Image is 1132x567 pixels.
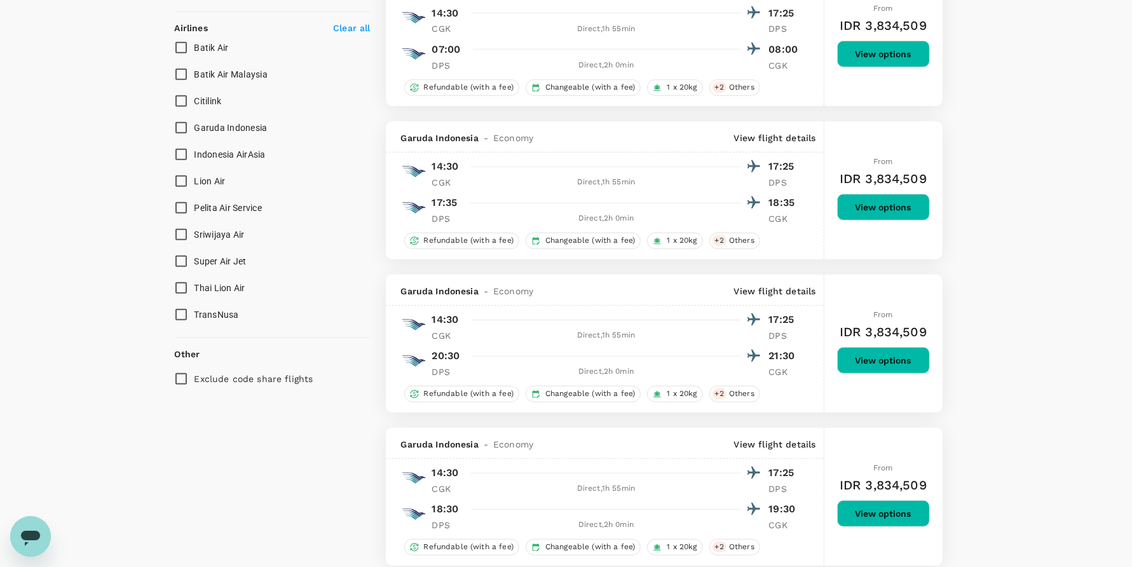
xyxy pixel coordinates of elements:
[432,59,464,72] p: DPS
[873,463,893,472] span: From
[493,438,533,451] span: Economy
[401,502,426,527] img: GA
[401,159,426,184] img: GA
[837,347,930,374] button: View options
[432,22,464,35] p: CGK
[419,542,519,552] span: Refundable (with a fee)
[194,203,263,213] span: Pelita Air Service
[713,235,726,246] span: + 2
[194,310,239,320] span: TransNusa
[194,229,245,240] span: Sriwijaya Air
[769,502,801,517] p: 19:30
[401,195,426,221] img: GA
[837,194,930,221] button: View options
[526,79,641,96] div: Changeable (with a fee)
[401,5,426,31] img: GA
[526,233,641,249] div: Changeable (with a fee)
[432,482,464,495] p: CGK
[840,15,927,36] h6: IDR 3,834,509
[724,388,760,399] span: Others
[401,312,426,338] img: GA
[662,542,702,552] span: 1 x 20kg
[432,159,459,174] p: 14:30
[472,59,741,72] div: Direct , 2h 0min
[419,82,519,93] span: Refundable (with a fee)
[404,233,519,249] div: Refundable (with a fee)
[769,195,801,210] p: 18:35
[540,82,640,93] span: Changeable (with a fee)
[432,465,459,481] p: 14:30
[432,212,464,225] p: DPS
[401,285,479,297] span: Garuda Indonesia
[404,539,519,556] div: Refundable (with a fee)
[873,4,893,13] span: From
[472,365,741,378] div: Direct , 2h 0min
[432,329,464,342] p: CGK
[709,386,760,402] div: +2Others
[404,386,519,402] div: Refundable (with a fee)
[769,176,801,189] p: DPS
[769,42,801,57] p: 08:00
[419,388,519,399] span: Refundable (with a fee)
[194,256,247,266] span: Super Air Jet
[647,233,702,249] div: 1 x 20kg
[432,502,459,517] p: 18:30
[419,235,519,246] span: Refundable (with a fee)
[432,195,458,210] p: 17:35
[734,132,816,144] p: View flight details
[873,157,893,166] span: From
[769,212,801,225] p: CGK
[493,132,533,144] span: Economy
[662,388,702,399] span: 1 x 20kg
[713,82,726,93] span: + 2
[540,542,640,552] span: Changeable (with a fee)
[837,41,930,67] button: View options
[194,283,245,293] span: Thai Lion Air
[401,132,479,144] span: Garuda Indonesia
[709,79,760,96] div: +2Others
[769,159,801,174] p: 17:25
[472,329,741,342] div: Direct , 1h 55min
[769,348,801,364] p: 21:30
[840,475,927,495] h6: IDR 3,834,509
[840,168,927,189] h6: IDR 3,834,509
[472,482,741,495] div: Direct , 1h 55min
[769,312,801,327] p: 17:25
[432,176,464,189] p: CGK
[333,22,370,34] p: Clear all
[709,539,760,556] div: +2Others
[647,539,702,556] div: 1 x 20kg
[401,41,426,67] img: GA
[401,438,479,451] span: Garuda Indonesia
[175,23,208,33] strong: Airlines
[662,235,702,246] span: 1 x 20kg
[540,235,640,246] span: Changeable (with a fee)
[472,176,741,189] div: Direct , 1h 55min
[734,285,816,297] p: View flight details
[769,22,801,35] p: DPS
[769,365,801,378] p: CGK
[479,132,493,144] span: -
[540,388,640,399] span: Changeable (with a fee)
[404,79,519,96] div: Refundable (with a fee)
[769,465,801,481] p: 17:25
[472,212,741,225] div: Direct , 2h 0min
[472,23,741,36] div: Direct , 1h 55min
[647,386,702,402] div: 1 x 20kg
[526,386,641,402] div: Changeable (with a fee)
[647,79,702,96] div: 1 x 20kg
[194,149,266,160] span: Indonesia AirAsia
[769,519,801,531] p: CGK
[840,322,927,342] h6: IDR 3,834,509
[709,233,760,249] div: +2Others
[479,285,493,297] span: -
[194,123,268,133] span: Garuda Indonesia
[401,348,426,374] img: GA
[194,69,268,79] span: Batik Air Malaysia
[194,176,226,186] span: Lion Air
[873,310,893,319] span: From
[724,82,760,93] span: Others
[432,519,464,531] p: DPS
[432,365,464,378] p: DPS
[432,6,459,21] p: 14:30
